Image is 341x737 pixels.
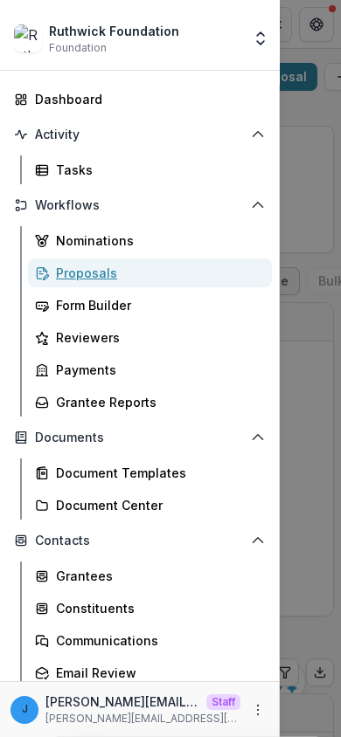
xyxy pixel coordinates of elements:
a: Grantees [28,561,272,590]
a: Constituents [28,594,272,623]
a: Dashboard [7,85,272,114]
div: Grantee Reports [56,393,258,411]
div: Reviewers [56,328,258,347]
img: Ruthwick Foundation [14,24,42,52]
a: Nominations [28,226,272,255]
p: [PERSON_NAME][EMAIL_ADDRESS][DOMAIN_NAME] [45,711,240,727]
div: jonah@trytemelio.com [22,704,28,715]
div: Nominations [56,231,258,250]
div: Communications [56,631,258,650]
button: More [247,699,268,720]
div: Email Review [56,664,258,682]
p: Staff [206,694,240,710]
a: Email Review [28,658,272,687]
div: Document Templates [56,464,258,482]
span: Contacts [35,534,244,548]
a: Document Templates [28,458,272,487]
div: Proposals [56,264,258,282]
span: Activity [35,127,244,142]
div: Form Builder [56,296,258,314]
a: Payments [28,355,272,384]
div: Tasks [56,161,258,179]
a: Form Builder [28,291,272,320]
a: Grantee Reports [28,388,272,417]
div: Grantees [56,567,258,585]
a: Document Center [28,491,272,520]
div: Payments [56,361,258,379]
span: Workflows [35,198,244,213]
button: Open Documents [7,424,272,451]
div: Ruthwick Foundation [49,22,179,40]
a: Reviewers [28,323,272,352]
button: Open entity switcher [248,21,273,56]
button: Open Contacts [7,527,272,554]
a: Communications [28,626,272,655]
a: Proposals [28,258,272,287]
button: Open Activity [7,121,272,148]
button: Open Workflows [7,191,272,219]
div: Document Center [56,496,258,514]
div: Constituents [56,599,258,617]
a: Tasks [28,155,272,184]
p: [PERSON_NAME][EMAIL_ADDRESS][DOMAIN_NAME] [45,692,199,711]
span: Documents [35,430,244,445]
div: Dashboard [35,90,258,108]
span: Foundation [49,40,107,56]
